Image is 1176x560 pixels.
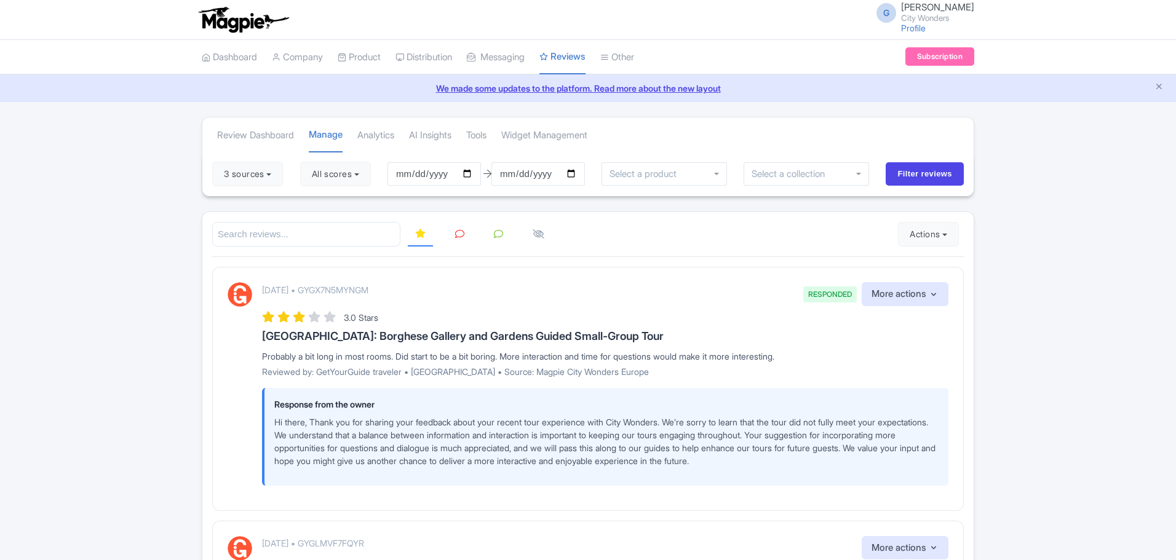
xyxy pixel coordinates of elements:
[862,536,948,560] button: More actions
[344,312,378,323] span: 3.0 Stars
[901,23,926,33] a: Profile
[300,162,371,186] button: All scores
[262,537,364,550] p: [DATE] • GYGLMVF7FQYR
[202,41,257,74] a: Dashboard
[886,162,964,186] input: Filter reviews
[262,365,948,378] p: Reviewed by: GetYourGuide traveler • [GEOGRAPHIC_DATA] • Source: Magpie City Wonders Europe
[600,41,634,74] a: Other
[752,168,833,179] input: Select a collection
[262,330,948,342] h3: [GEOGRAPHIC_DATA]: Borghese Gallery and Gardens Guided Small-Group Tour
[869,2,974,22] a: G [PERSON_NAME] City Wonders
[901,1,974,13] span: [PERSON_NAME]
[901,14,974,22] small: City Wonders
[212,162,283,186] button: 3 sources
[274,416,939,467] p: Hi there, Thank you for sharing your feedback about your recent tour experience with City Wonders...
[262,283,368,296] p: [DATE] • GYGX7N5MYNGM
[876,3,896,23] span: G
[905,47,974,66] a: Subscription
[357,119,394,152] a: Analytics
[610,168,683,179] input: Select a product
[272,41,323,74] a: Company
[466,119,487,152] a: Tools
[338,41,381,74] a: Product
[409,119,451,152] a: AI Insights
[539,40,586,75] a: Reviews
[212,222,400,247] input: Search reviews...
[803,286,857,302] span: RESPONDED
[501,119,587,152] a: Widget Management
[467,41,525,74] a: Messaging
[395,41,452,74] a: Distribution
[274,398,939,411] p: Response from the owner
[262,350,948,363] div: Probably a bit long in most rooms. Did start to be a bit boring. More interaction and time for qu...
[862,282,948,306] button: More actions
[7,82,1169,95] a: We made some updates to the platform. Read more about the new layout
[228,282,252,307] img: GetYourGuide Logo
[898,222,959,246] button: Actions
[196,6,291,33] img: logo-ab69f6fb50320c5b225c76a69d11143b.png
[217,119,294,152] a: Review Dashboard
[1154,81,1164,95] button: Close announcement
[309,118,343,153] a: Manage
